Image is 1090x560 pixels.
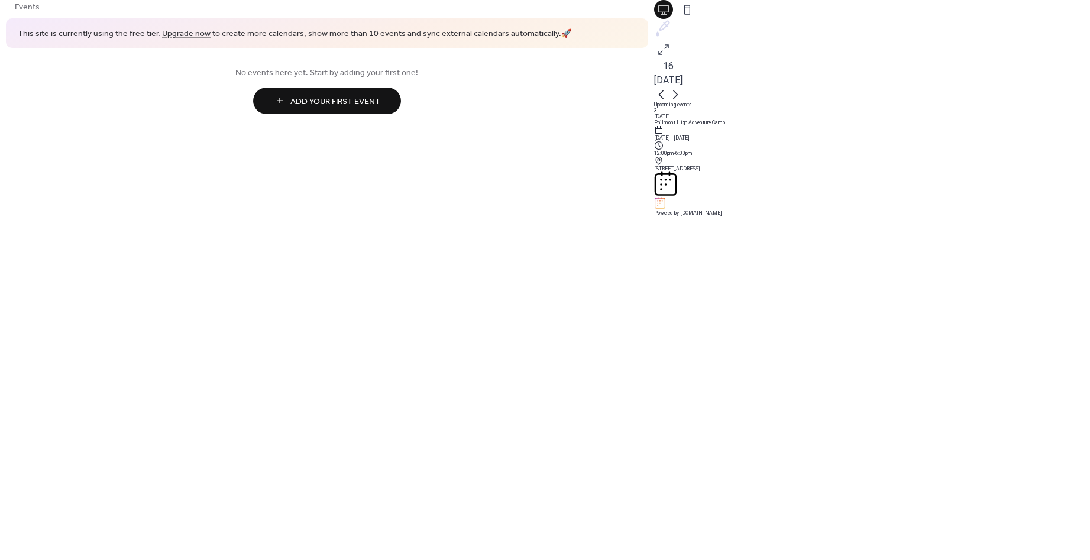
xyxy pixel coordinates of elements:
[654,156,1090,166] div: ​
[654,108,1090,114] div: 3
[650,56,687,90] button: 16[DATE]
[654,135,690,141] span: [DATE] - [DATE]
[654,166,700,171] a: [STREET_ADDRESS]
[18,28,571,40] span: This site is currently using the free tier. to create more calendars, show more than 10 events an...
[654,150,674,156] span: 12:00pm
[654,141,1090,150] div: ​
[654,125,1090,135] div: ​
[253,88,401,114] button: Add Your First Event
[15,88,639,114] a: Add Your First Event
[290,95,380,108] span: Add Your First Event
[680,210,722,216] a: [DOMAIN_NAME]
[674,150,675,156] span: -
[654,114,1090,119] div: [DATE]
[654,210,1090,216] div: Powered by
[162,26,211,42] a: Upgrade now
[15,66,639,79] span: No events here yet. Start by adding your first one!
[675,150,693,156] span: 6:00pm
[654,102,1090,108] div: Upcoming events
[654,119,1090,125] div: Philmont High Adventure Camp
